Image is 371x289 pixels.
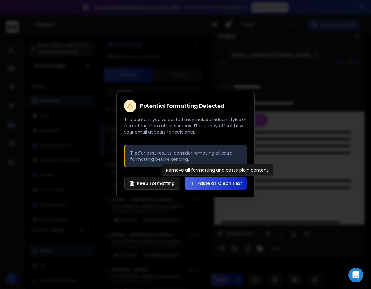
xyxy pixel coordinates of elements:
[130,150,242,162] p: For best results, consider removing all extra formatting before sending.
[124,116,247,135] p: The content you've pasted may include hidden styles or formatting from other sources. These may a...
[185,177,247,190] button: Paste as Clean Text
[130,150,139,156] strong: Tip:
[348,268,363,282] div: Open Intercom Messenger
[162,164,273,176] div: Remove all formatting and paste plain content.
[124,177,180,190] button: Keep Formatting
[140,103,224,109] h2: Potential Formatting Detected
